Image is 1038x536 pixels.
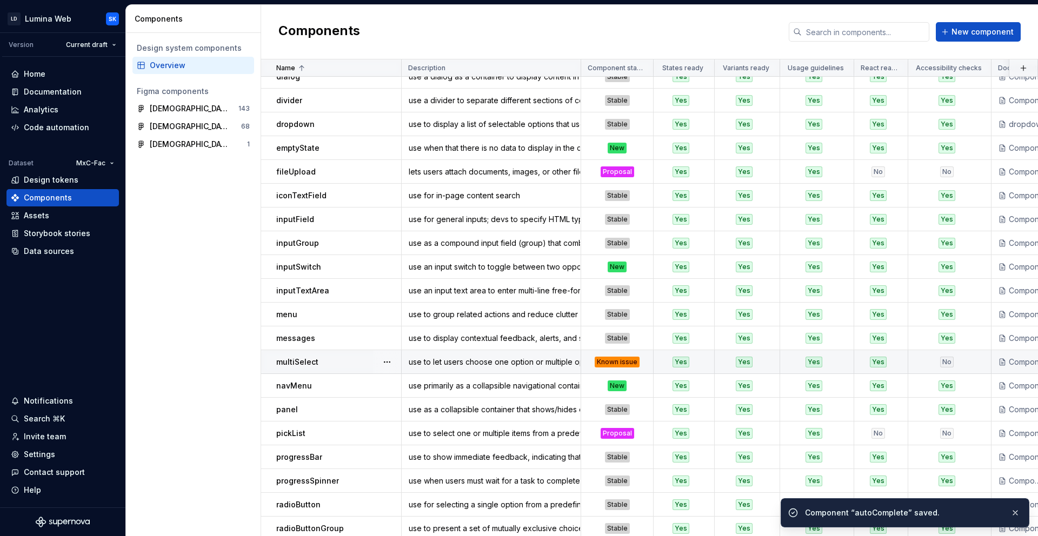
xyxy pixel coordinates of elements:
[870,380,887,391] div: Yes
[806,380,822,391] div: Yes
[276,214,314,225] p: inputField
[276,64,295,72] p: Name
[870,452,887,463] div: Yes
[402,357,580,367] div: use to let users choose one option or multiple options from a list
[601,166,634,177] div: Proposal
[276,357,318,367] p: multiSelect
[673,499,689,510] div: Yes
[608,380,627,391] div: New
[605,190,630,201] div: Stable
[673,214,689,225] div: Yes
[806,262,822,272] div: Yes
[788,64,844,72] p: Usage guidelines
[276,166,316,177] p: fileUpload
[24,246,74,257] div: Data sources
[24,122,89,133] div: Code automation
[150,139,230,150] div: [DEMOGRAPHIC_DATA] Web - Design Helper
[66,41,108,49] span: Current draft
[736,309,753,320] div: Yes
[24,175,78,185] div: Design tokens
[806,452,822,463] div: Yes
[939,190,955,201] div: Yes
[673,333,689,344] div: Yes
[137,86,250,97] div: Figma components
[24,228,90,239] div: Storybook stories
[673,262,689,272] div: Yes
[939,143,955,153] div: Yes
[673,404,689,415] div: Yes
[939,475,955,486] div: Yes
[9,41,34,49] div: Version
[806,333,822,344] div: Yes
[6,428,119,445] a: Invite team
[276,380,312,391] p: navMenu
[806,309,822,320] div: Yes
[6,481,119,499] button: Help
[402,119,580,130] div: use to display a list of selectable options that users can choose from, while conserving space by...
[605,523,630,534] div: Stable
[673,285,689,296] div: Yes
[6,410,119,427] button: Search ⌘K
[241,122,250,131] div: 68
[736,404,753,415] div: Yes
[736,285,753,296] div: Yes
[402,452,580,463] div: use to show immediate feedback, indicating that a process is active and conveying an estimate of ...
[870,143,887,153] div: Yes
[871,428,885,439] div: No
[673,428,689,439] div: Yes
[408,64,445,72] p: Description
[402,309,580,320] div: use to group related actions and reduce clutter in the interface
[109,15,116,23] div: SK
[402,333,580,344] div: use to display contextual feedback, alerts, and status updates to users
[276,190,327,201] p: iconTextField
[150,60,250,71] div: Overview
[806,190,822,201] div: Yes
[276,309,297,320] p: menu
[276,499,321,510] p: radioButton
[870,285,887,296] div: Yes
[673,119,689,130] div: Yes
[402,428,580,439] div: use to select one or multiple items from a predefined list
[247,140,250,149] div: 1
[24,431,66,442] div: Invite team
[736,143,753,153] div: Yes
[24,104,58,115] div: Analytics
[806,238,822,249] div: Yes
[939,95,955,106] div: Yes
[61,37,121,52] button: Current draft
[71,156,119,171] button: MxC-Fac
[951,26,1014,37] span: New component
[939,404,955,415] div: Yes
[939,119,955,130] div: Yes
[137,43,250,53] div: Design system components
[402,214,580,225] div: use for general inputs; devs to specify HTML type attribute; use small inputs when required in ta...
[150,121,230,132] div: [DEMOGRAPHIC_DATA] Web - Core Components
[806,404,822,415] div: Yes
[6,119,119,136] a: Code automation
[870,309,887,320] div: Yes
[605,95,630,106] div: Stable
[402,380,580,391] div: use primarily as a collapsible navigational container that controls content scroll
[936,22,1021,42] button: New component
[276,119,315,130] p: dropdown
[6,392,119,410] button: Notifications
[2,7,123,30] button: LDLumina WebSK
[806,95,822,106] div: Yes
[605,285,630,296] div: Stable
[736,499,753,510] div: Yes
[736,452,753,463] div: Yes
[276,262,321,272] p: inputSwitch
[24,467,85,478] div: Contact support
[870,475,887,486] div: Yes
[736,238,753,249] div: Yes
[736,119,753,130] div: Yes
[6,243,119,260] a: Data sources
[673,143,689,153] div: Yes
[673,309,689,320] div: Yes
[6,101,119,118] a: Analytics
[605,475,630,486] div: Stable
[24,192,72,203] div: Components
[276,333,315,344] p: messages
[402,499,580,510] div: use for selecting a single option from a predefined set
[24,86,82,97] div: Documentation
